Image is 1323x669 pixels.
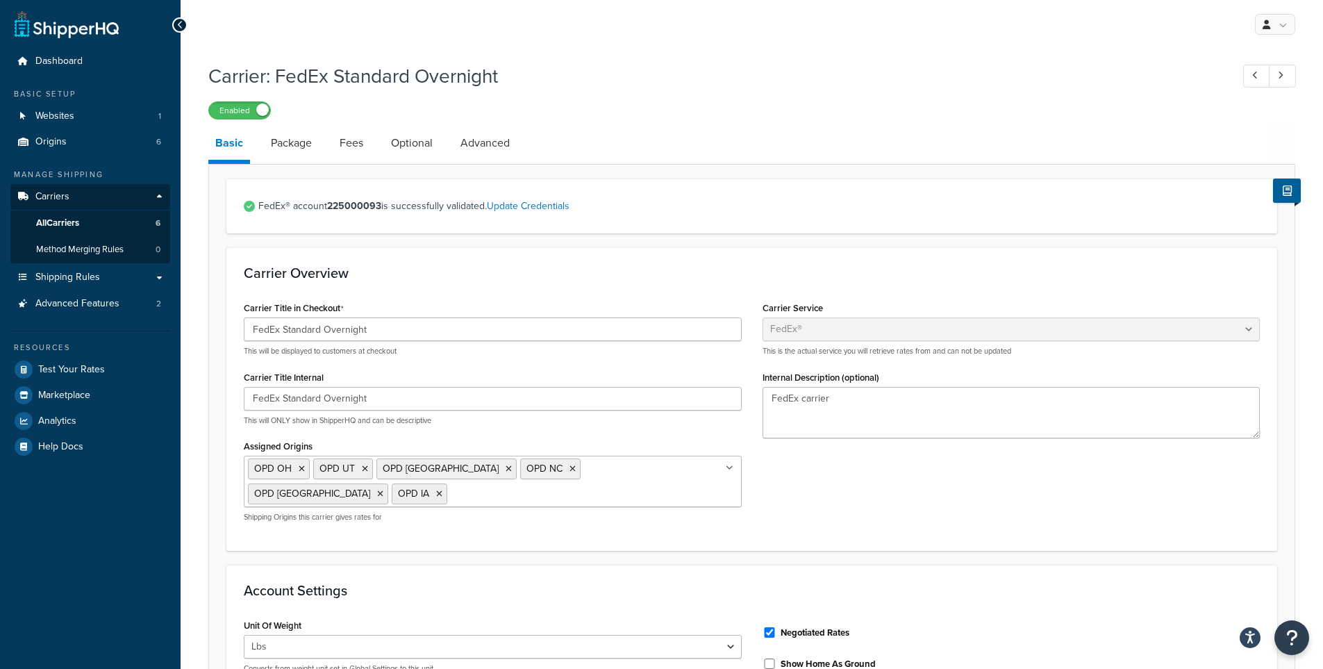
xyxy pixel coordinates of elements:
[35,136,67,148] span: Origins
[38,390,90,402] span: Marketplace
[38,364,105,376] span: Test Your Rates
[763,372,879,383] label: Internal Description (optional)
[35,272,100,283] span: Shipping Rules
[35,191,69,203] span: Carriers
[1243,65,1270,88] a: Previous Record
[10,383,170,408] a: Marketplace
[38,441,83,453] span: Help Docs
[35,56,83,67] span: Dashboard
[10,408,170,433] a: Analytics
[244,512,742,522] p: Shipping Origins this carrier gives rates for
[156,136,161,148] span: 6
[209,102,270,119] label: Enabled
[244,346,742,356] p: This will be displayed to customers at checkout
[487,199,569,213] a: Update Credentials
[10,434,170,459] a: Help Docs
[156,217,160,229] span: 6
[10,104,170,129] li: Websites
[10,184,170,263] li: Carriers
[383,461,499,476] span: OPD [GEOGRAPHIC_DATA]
[254,486,370,501] span: OPD [GEOGRAPHIC_DATA]
[10,265,170,290] a: Shipping Rules
[258,197,1260,216] span: FedEx® account is successfully validated.
[763,303,823,313] label: Carrier Service
[319,461,355,476] span: OPD UT
[10,129,170,155] li: Origins
[244,620,301,631] label: Unit Of Weight
[208,63,1217,90] h1: Carrier: FedEx Standard Overnight
[763,387,1260,438] textarea: FedEx carrier
[35,110,74,122] span: Websites
[38,415,76,427] span: Analytics
[35,298,119,310] span: Advanced Features
[398,486,429,501] span: OPD IA
[244,415,742,426] p: This will ONLY show in ShipperHQ and can be descriptive
[333,126,370,160] a: Fees
[244,441,313,452] label: Assigned Origins
[10,104,170,129] a: Websites1
[36,244,124,256] span: Method Merging Rules
[10,210,170,236] a: AllCarriers6
[10,357,170,382] a: Test Your Rates
[763,346,1260,356] p: This is the actual service you will retrieve rates from and can not be updated
[10,342,170,354] div: Resources
[158,110,161,122] span: 1
[156,298,161,310] span: 2
[156,244,160,256] span: 0
[10,184,170,210] a: Carriers
[10,129,170,155] a: Origins6
[526,461,563,476] span: OPD NC
[254,461,292,476] span: OPD OH
[208,126,250,164] a: Basic
[1274,620,1309,655] button: Open Resource Center
[10,49,170,74] a: Dashboard
[781,627,849,639] label: Negotiated Rates
[10,291,170,317] a: Advanced Features2
[244,583,1260,598] h3: Account Settings
[454,126,517,160] a: Advanced
[327,199,381,213] strong: 225000093
[10,88,170,100] div: Basic Setup
[244,265,1260,281] h3: Carrier Overview
[36,217,79,229] span: All Carriers
[264,126,319,160] a: Package
[1273,179,1301,203] button: Show Help Docs
[10,237,170,263] li: Method Merging Rules
[244,372,324,383] label: Carrier Title Internal
[244,303,344,314] label: Carrier Title in Checkout
[10,291,170,317] li: Advanced Features
[10,237,170,263] a: Method Merging Rules0
[384,126,440,160] a: Optional
[1269,65,1296,88] a: Next Record
[10,169,170,181] div: Manage Shipping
